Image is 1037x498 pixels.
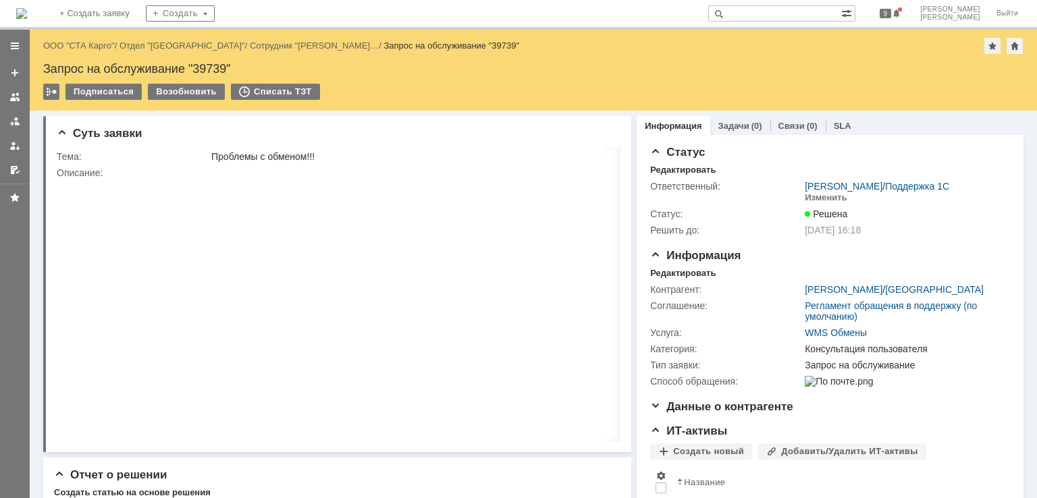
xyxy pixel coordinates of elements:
[57,167,903,178] div: Описание:
[805,360,1003,370] div: Запрос на обслуживание
[57,127,142,140] span: Суть заявки
[16,8,27,19] img: logo
[43,62,1023,76] div: Запрос на обслуживание "39739"
[834,121,851,131] a: SLA
[4,159,26,181] a: Мои согласования
[57,151,209,162] div: Тема:
[650,225,802,236] div: Решить до:
[1007,38,1023,54] div: Сделать домашней страницей
[650,268,716,279] div: Редактировать
[718,121,749,131] a: Задачи
[650,165,716,175] div: Редактировать
[805,181,949,192] div: /
[650,360,802,370] div: Тип заявки:
[885,181,949,192] a: Поддержка 1С
[751,121,762,131] div: (0)
[650,249,741,262] span: Информация
[920,5,980,13] span: [PERSON_NAME]
[146,5,215,22] div: Создать
[805,192,847,203] div: Изменить
[4,111,26,132] a: Заявки в моей ответственности
[16,8,27,19] a: Перейти на домашнюю страницу
[4,86,26,108] a: Заявки на командах
[645,121,701,131] a: Информация
[805,300,977,322] a: Регламент обращения в поддержку (по умолчанию)
[250,40,379,51] a: Сотрудник "[PERSON_NAME]…
[43,40,119,51] div: /
[684,477,725,487] div: Название
[119,40,245,51] a: Отдел "[GEOGRAPHIC_DATA]"
[885,284,984,295] a: [GEOGRAPHIC_DATA]
[54,468,167,481] span: Отчет о решении
[650,343,802,354] div: Категория:
[650,376,802,387] div: Способ обращения:
[778,121,805,131] a: Связи
[119,40,250,51] div: /
[650,209,802,219] div: Статус:
[383,40,519,51] div: Запрос на обслуживание "39739"
[880,9,892,18] span: 9
[805,327,867,338] a: WMS Обмены
[805,181,882,192] a: [PERSON_NAME]
[656,470,666,481] span: Настройки
[4,62,26,84] a: Создать заявку
[920,13,980,22] span: [PERSON_NAME]
[841,6,855,19] span: Расширенный поиск
[805,225,861,236] span: [DATE] 16:18
[650,181,802,192] div: Ответственный:
[650,284,802,295] div: Контрагент:
[650,327,802,338] div: Услуга:
[984,38,1001,54] div: Добавить в избранное
[807,121,818,131] div: (0)
[805,284,984,295] div: /
[4,135,26,157] a: Мои заявки
[805,209,847,219] span: Решена
[43,40,115,51] a: ООО "СТА Карго"
[211,151,901,162] div: Проблемы с обменом!!!
[54,487,211,498] div: Создать статью на основе решения
[805,284,882,295] a: [PERSON_NAME]
[250,40,384,51] div: /
[650,146,705,159] span: Статус
[650,400,793,413] span: Данные о контрагенте
[805,343,1003,354] div: Консультация пользователя
[650,300,802,311] div: Соглашение:
[650,424,727,437] span: ИТ-активы
[43,84,59,100] div: Работа с массовостью
[805,376,873,387] img: По почте.png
